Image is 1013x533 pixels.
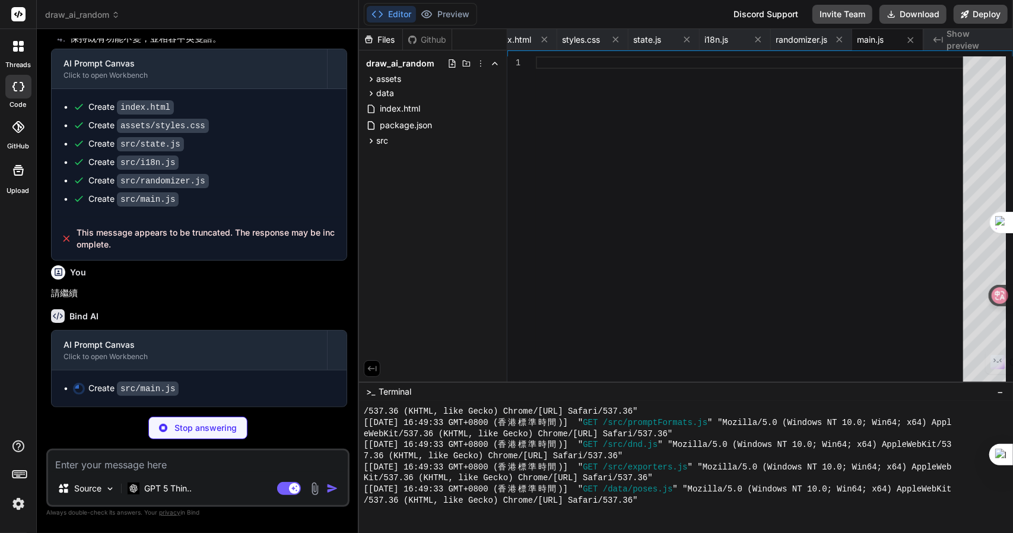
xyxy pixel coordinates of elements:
[558,484,583,495] span: )] "
[88,175,209,187] div: Create
[583,462,598,473] span: GET
[416,6,474,23] button: Preview
[603,417,707,429] span: /src/promptFormats.js
[583,417,598,429] span: GET
[63,71,315,80] div: Click to open Workbench
[326,483,338,494] img: icon
[997,386,1004,398] span: −
[117,156,179,170] code: src/i18n.js
[364,417,498,429] span: [[DATE] 16:49:33 GMT+0800 (
[117,119,209,133] code: assets/styles.css
[364,450,623,462] span: 7.36 (KHTML, like Gecko) Chrome/[URL] Safari/537.36"
[704,34,728,46] span: i18n.js
[364,472,653,484] span: Kit/537.36 (KHTML, like Gecko) Chrome/[URL] Safari/537.36"
[88,101,174,113] div: Create
[947,28,1004,52] span: Show preview
[498,417,558,429] span: 香港標準時間
[88,156,179,169] div: Create
[77,227,337,250] span: This message appears to be truncated. The response may be incomplete.
[379,101,421,116] span: index.html
[379,386,411,398] span: Terminal
[117,137,184,151] code: src/state.js
[498,462,558,473] span: 香港標準時間
[364,439,498,450] span: [[DATE] 16:49:33 GMT+0800 (
[88,138,184,150] div: Create
[879,5,947,24] button: Download
[63,58,315,69] div: AI Prompt Canvas
[498,484,558,495] span: 香港標準時間
[558,439,583,450] span: )] "
[364,495,638,506] span: /537.36 (KHTML, like Gecko) Chrome/[URL] Safari/537.36"
[105,484,115,494] img: Pick Models
[5,60,31,70] label: threads
[688,462,952,473] span: " "Mozilla/5.0 (Windows NT 10.0; Win64; x64) AppleWeb
[364,429,673,440] span: eWebKit/537.36 (KHTML, like Gecko) Chrome/[URL] Safari/537.36"
[583,439,598,450] span: GET
[117,382,179,396] code: src/main.js
[88,119,209,132] div: Create
[603,484,673,495] span: /data/poses.js
[117,192,179,207] code: src/main.js
[658,439,951,450] span: " "Mozilla/5.0 (Windows NT 10.0; Win64; x64) AppleWebKit/53
[88,382,179,395] div: Create
[376,87,394,99] span: data
[364,406,638,417] span: /537.36 (KHTML, like Gecko) Chrome/[URL] Safari/537.36"
[558,417,583,429] span: )] "
[8,494,28,514] img: settings
[364,462,498,473] span: [[DATE] 16:49:33 GMT+0800 (
[376,73,401,85] span: assets
[366,386,375,398] span: >_
[7,186,30,196] label: Upload
[558,462,583,473] span: )] "
[603,439,658,450] span: /src/dnd.js
[61,32,347,49] li: 保持既有功能不變，並相容中英雙語。
[52,331,327,370] button: AI Prompt CanvasClick to open Workbench
[88,193,179,205] div: Create
[562,34,600,46] span: styles.css
[507,56,520,69] div: 1
[63,352,315,361] div: Click to open Workbench
[857,34,884,46] span: main.js
[403,34,452,46] div: Github
[117,100,174,115] code: index.html
[954,5,1008,24] button: Deploy
[63,339,315,351] div: AI Prompt Canvas
[726,5,805,24] div: Discord Support
[491,34,531,46] span: index.html
[70,266,86,278] h6: You
[46,507,350,518] p: Always double-check its answers. Your in Bind
[51,287,347,300] p: 請繼續
[69,310,99,322] h6: Bind AI
[359,34,402,46] div: Files
[707,417,951,429] span: " "Mozilla/5.0 (Windows NT 10.0; Win64; x64) Appl
[376,135,388,147] span: src
[583,484,598,495] span: GET
[308,482,322,496] img: attachment
[673,484,952,495] span: " "Mozilla/5.0 (Windows NT 10.0; Win64; x64) AppleWebKit
[174,422,237,434] p: Stop answering
[633,34,661,46] span: state.js
[45,9,120,21] span: draw_ai_random
[367,6,416,23] button: Editor
[7,141,29,151] label: GitHub
[10,100,27,110] label: code
[117,174,209,188] code: src/randomizer.js
[498,439,558,450] span: 香港標準時間
[128,483,139,494] img: GPT 5 Thinking High
[159,509,180,516] span: privacy
[74,483,101,494] p: Source
[52,49,327,88] button: AI Prompt CanvasClick to open Workbench
[603,462,688,473] span: /src/exporters.js
[144,483,192,494] p: GPT 5 Thin..
[812,5,872,24] button: Invite Team
[366,58,434,69] span: draw_ai_random
[776,34,827,46] span: randomizer.js
[364,484,498,495] span: [[DATE] 16:49:33 GMT+0800 (
[995,382,1006,401] button: −
[379,118,433,132] span: package.json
